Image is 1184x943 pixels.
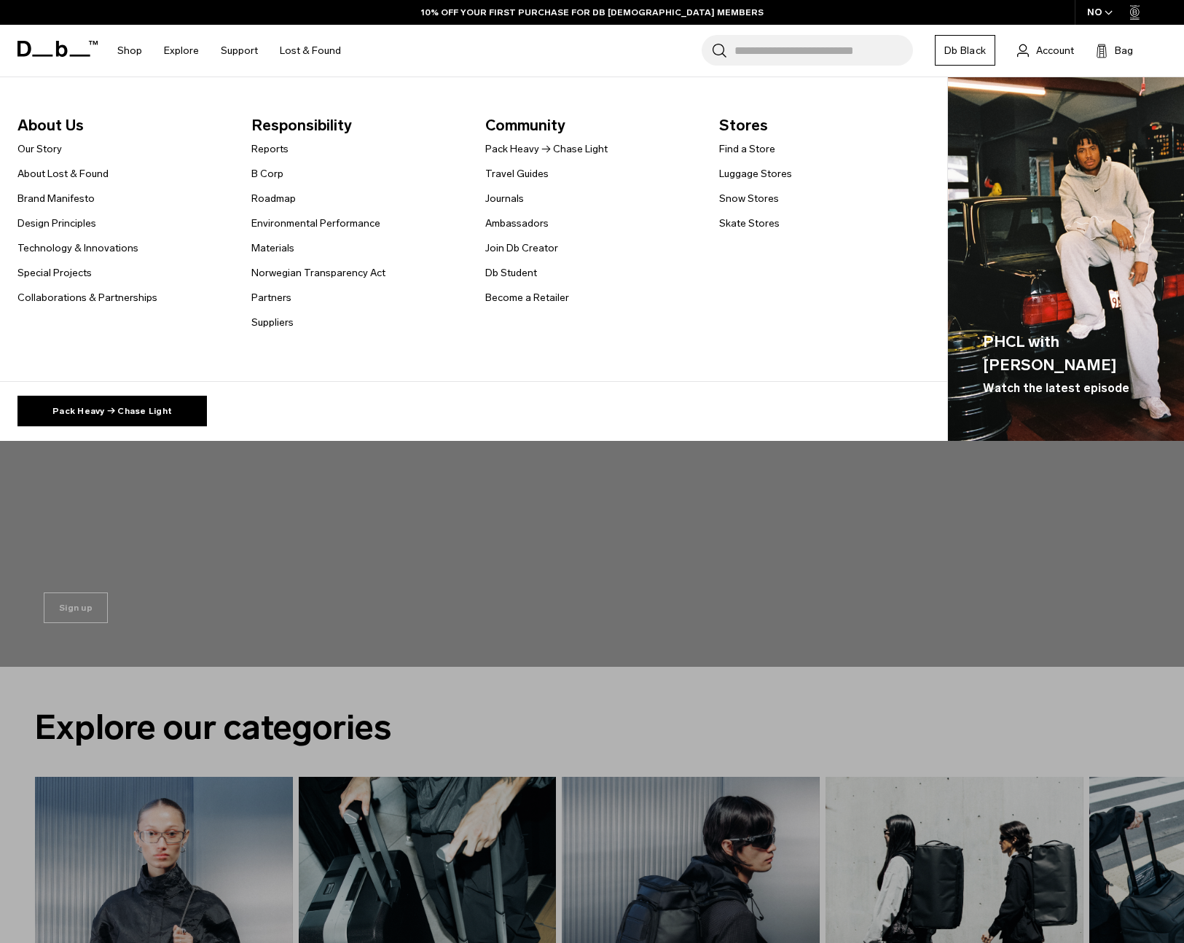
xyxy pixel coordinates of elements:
a: Support [221,25,258,77]
a: Pack Heavy → Chase Light [485,141,608,157]
a: Materials [251,240,294,256]
button: Bag [1096,42,1133,59]
a: Special Projects [17,265,92,281]
span: PHCL with [PERSON_NAME] [983,330,1149,376]
a: Db Black [935,35,995,66]
a: Travel Guides [485,166,549,181]
a: About Lost & Found [17,166,109,181]
a: Explore [164,25,199,77]
a: Environmental Performance [251,216,380,231]
span: Community [485,114,696,137]
span: About Us [17,114,228,137]
a: Brand Manifesto [17,191,95,206]
a: Find a Store [719,141,775,157]
a: Lost & Found [280,25,341,77]
a: Norwegian Transparency Act [251,265,385,281]
a: 10% OFF YOUR FIRST PURCHASE FOR DB [DEMOGRAPHIC_DATA] MEMBERS [421,6,764,19]
nav: Main Navigation [106,25,352,77]
a: Reports [251,141,289,157]
a: Luggage Stores [719,166,792,181]
a: Partners [251,290,291,305]
a: Our Story [17,141,62,157]
a: Collaborations & Partnerships [17,290,157,305]
a: Journals [485,191,524,206]
a: B Corp [251,166,283,181]
a: Ambassadors [485,216,549,231]
a: Pack Heavy → Chase Light [17,396,207,426]
a: Roadmap [251,191,296,206]
span: Responsibility [251,114,462,137]
a: Skate Stores [719,216,780,231]
a: Account [1017,42,1074,59]
span: Stores [719,114,930,137]
img: Db [948,77,1184,442]
span: Watch the latest episode [983,380,1129,397]
a: Db Student [485,265,537,281]
span: Account [1036,43,1074,58]
a: PHCL with [PERSON_NAME] Watch the latest episode Db [948,77,1184,442]
a: Become a Retailer [485,290,569,305]
a: Design Principles [17,216,96,231]
a: Shop [117,25,142,77]
a: Suppliers [251,315,294,330]
a: Technology & Innovations [17,240,138,256]
a: Snow Stores [719,191,779,206]
a: Join Db Creator [485,240,558,256]
span: Bag [1115,43,1133,58]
